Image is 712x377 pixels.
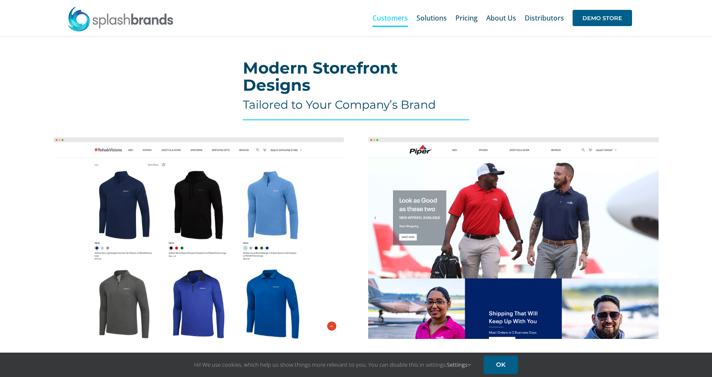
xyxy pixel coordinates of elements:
[243,59,470,94] h2: Modern Storefront Designs
[455,15,478,21] span: Pricing
[525,15,564,21] span: Distributors
[417,15,447,21] span: Solutions
[484,356,518,374] a: OK
[372,4,408,32] a: Customers
[573,10,632,26] span: DEMO STORE
[53,137,344,339] img: screely-1684685632603.png
[525,4,564,32] a: Distributors
[455,4,478,32] a: Pricing
[447,361,471,368] a: Settings
[372,15,408,21] span: Customers
[573,4,632,32] a: DEMO STORE
[194,361,471,368] span: Hi! We use cookies, which help us show things more relevant to you. You can disable this in setti...
[67,6,174,32] img: SplashBrands.com Logo
[372,4,632,32] nav: Main Menu Sticky
[486,15,516,21] span: About Us
[243,98,470,112] h4: Tailored to Your Company’s Brand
